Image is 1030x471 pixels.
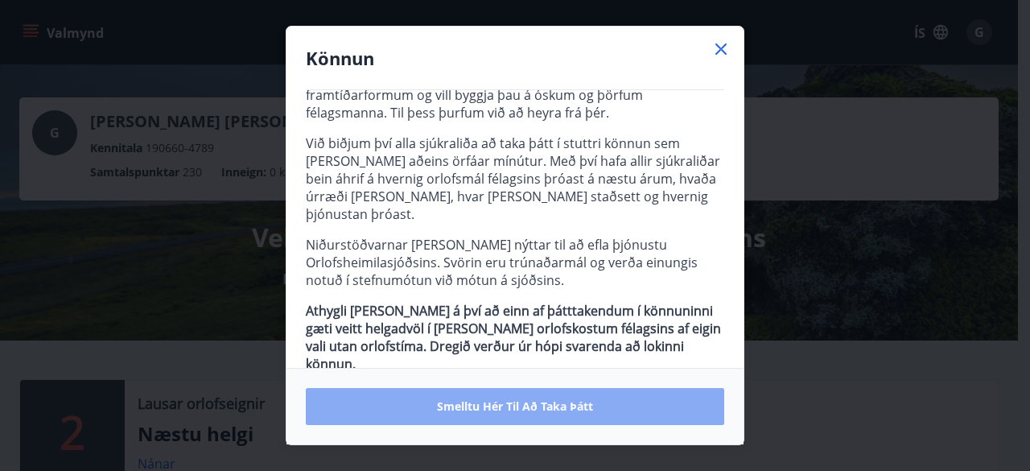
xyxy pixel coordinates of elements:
font: Könnun [306,46,374,70]
font: Niðurstöðvarnar [PERSON_NAME] nýttar til að efla þjónustu Orlofsheimilasjóðsins. Svörin eru trúna... [306,236,698,289]
font: Við biðjum því alla sjúkraliða að taka þátt í stuttri könnun sem [PERSON_NAME] aðeins örfáar mínú... [306,134,720,223]
font: Smelltu hér til að taka þátt [437,399,593,414]
button: Smelltu hér til að taka þátt [306,388,724,425]
font: Orlofsheimilasjóður Sjúkraliðafélags Íslands vinnur nú að stefnu og framtíðarformum og vill byggj... [306,68,711,122]
font: Athygli [PERSON_NAME] á því að einn af þátttakendum í könnuninni gæti veitt helgadvöl í [PERSON_N... [306,302,721,373]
